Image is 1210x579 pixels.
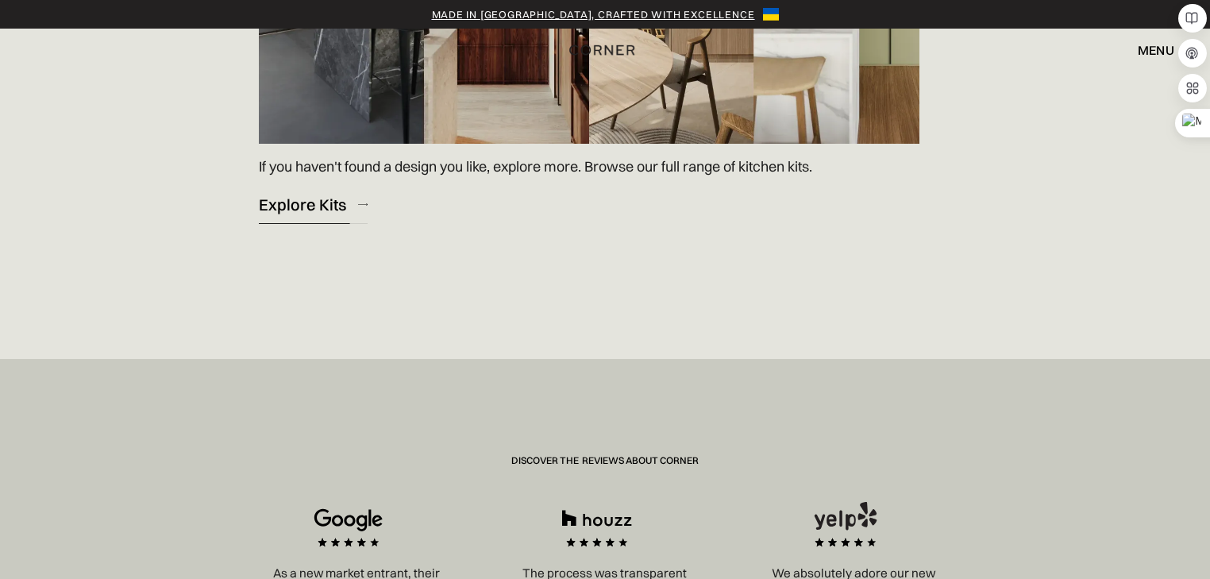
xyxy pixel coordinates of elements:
[561,40,648,60] a: home
[1122,37,1174,64] div: menu
[1138,44,1174,56] div: menu
[511,454,699,502] div: Discover the Reviews About Corner
[259,156,812,177] p: If you haven't found a design you like, explore more. Browse our full range of kitchen kits.
[259,194,346,215] div: Explore Kits
[432,6,755,22] a: Made in [GEOGRAPHIC_DATA], crafted with excellence
[259,185,368,224] a: Explore Kits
